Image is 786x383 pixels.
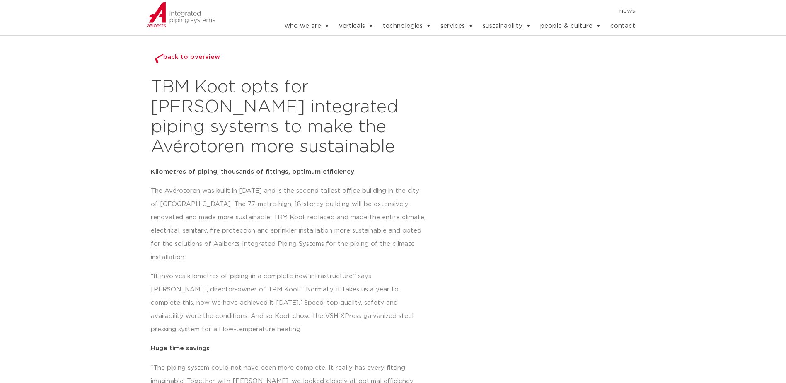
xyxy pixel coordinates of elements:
[440,18,474,34] a: services
[151,270,428,336] p: “It involves kilometres of piping in a complete new infrastructure,” says [PERSON_NAME], director...
[259,5,636,18] nav: Menu
[285,18,330,34] a: who we are
[151,54,223,64] a: back to overview
[383,18,431,34] a: technologies
[619,5,635,18] a: news
[163,54,220,64] span: back to overview
[151,184,428,264] p: The Avérotoren was built in [DATE] and is the second tallest office building in the city of [GEOG...
[151,169,354,175] strong: Kilometres of piping, thousands of fittings, optimum efficiency
[483,18,531,34] a: sustainability
[339,18,374,34] a: verticals
[610,18,635,34] a: contact
[151,345,210,351] strong: Huge time savings
[540,18,601,34] a: people & culture
[151,78,428,157] h2: TBM Koot opts for [PERSON_NAME] integrated piping systems to make the Avérotoren more sustainable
